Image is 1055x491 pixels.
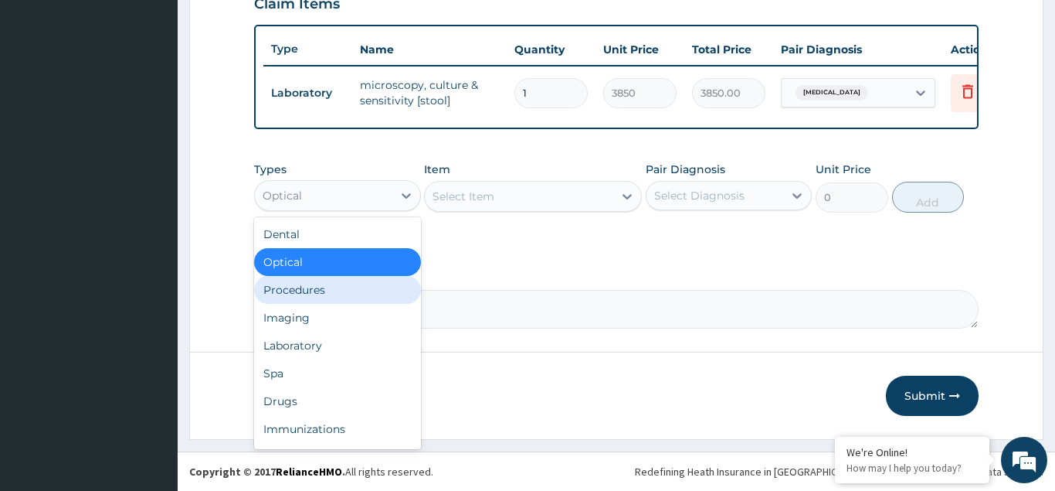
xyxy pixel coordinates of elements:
button: Add [892,182,965,213]
div: Chat with us now [80,87,260,107]
footer: All rights reserved. [178,452,1055,491]
div: Select Diagnosis [654,188,745,203]
div: Dental [254,220,421,248]
td: Laboratory [263,79,352,107]
label: Pair Diagnosis [646,162,725,177]
div: Others [254,443,421,471]
label: Comment [254,268,979,281]
label: Item [424,162,450,177]
div: Drugs [254,387,421,415]
th: Quantity [507,34,595,65]
div: Spa [254,360,421,387]
div: Select Item [433,189,494,204]
th: Unit Price [595,34,684,65]
div: Laboratory [254,332,421,360]
div: Optical [263,188,302,203]
span: We're online! [90,147,213,303]
th: Type [263,35,352,63]
span: [MEDICAL_DATA] [795,85,868,101]
label: Unit Price [816,162,871,177]
img: d_794563401_company_1708531726252_794563401 [29,77,63,116]
textarea: Type your message and hit 'Enter' [8,327,294,381]
strong: Copyright © 2017 . [189,465,345,479]
button: Submit [886,376,979,416]
p: How may I help you today? [846,462,978,475]
th: Name [352,34,507,65]
th: Total Price [684,34,773,65]
th: Pair Diagnosis [773,34,943,65]
div: Immunizations [254,415,421,443]
div: We're Online! [846,445,978,459]
div: Imaging [254,304,421,332]
div: Minimize live chat window [253,8,290,45]
div: Redefining Heath Insurance in [GEOGRAPHIC_DATA] using Telemedicine and Data Science! [635,464,1043,479]
div: Procedures [254,276,421,304]
div: Optical [254,248,421,276]
label: Types [254,163,287,176]
th: Actions [943,34,1020,65]
a: RelianceHMO [276,465,342,479]
td: microscopy, culture & sensitivity [stool] [352,70,507,116]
